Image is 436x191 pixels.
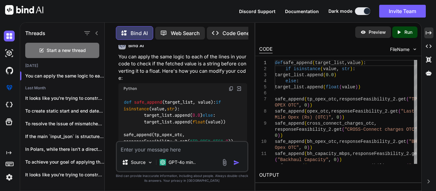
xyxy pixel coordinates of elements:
[20,63,104,68] h2: [DATE]
[342,115,344,120] span: )
[239,8,275,15] button: Discord Support
[307,103,310,108] span: )
[259,78,267,84] div: 4
[131,159,146,165] p: Source
[304,145,307,150] span: 0
[25,73,104,79] p: You can apply the same logic to each of ...
[275,97,304,102] span: safe_append
[304,97,307,102] span: (
[25,133,104,140] p: If the main `input_json` is structured as...
[275,121,304,126] span: safe_append
[233,159,240,166] img: icon
[128,42,144,49] h6: Bind AI
[259,96,267,102] div: 7
[339,97,406,102] span: responseFeasibility_2.get
[124,86,137,91] span: Python
[25,146,104,152] p: In Polars, while there isn't a direct...
[404,29,412,35] p: Run
[323,84,326,90] span: (
[275,157,277,162] span: (
[259,72,267,78] div: 3
[118,53,247,82] p: You can apply the same logic to each of the lines in your code to check if the fetched value is a...
[336,66,339,71] span: ,
[307,139,336,144] span: bh_opex_otc
[390,46,410,53] span: FileName
[320,66,323,71] span: (
[283,60,312,65] span: safe_append
[239,9,275,14] span: Discord Support
[312,60,315,65] span: (
[226,138,228,144] span: 0
[259,90,267,96] div: 6
[131,29,148,37] p: Bind AI
[216,99,221,105] span: if
[147,160,153,165] img: Pick Models
[336,97,339,102] span: ,
[310,103,312,108] span: )
[275,115,331,120] span: Mile Opex (Rs) (OTC)"
[304,121,307,126] span: (
[285,8,319,15] button: Documentation
[334,157,336,162] span: 0
[350,151,352,156] span: ,
[286,66,291,71] span: if
[275,72,323,77] span: target_list.append
[255,168,421,183] h2: OUTPUT
[259,84,267,90] div: 5
[165,99,211,105] span: target_list, value
[277,157,328,162] span: "Backhaul Capacity"
[124,99,132,105] span: def
[315,60,344,65] span: target_list
[192,119,205,125] span: float
[323,72,326,77] span: (
[296,78,299,84] span: :
[304,151,307,156] span: (
[409,139,417,144] span: "BH
[363,60,366,65] span: :
[259,46,273,53] div: CODE
[339,115,342,120] span: )
[307,145,310,150] span: )
[25,172,104,178] p: It looks like you're trying to construct...
[406,97,409,102] span: (
[192,113,200,118] span: 0.0
[4,48,15,59] img: darkAi-studio
[401,109,414,114] span: "Last
[360,29,366,35] img: preview
[4,65,15,76] img: githubDark
[116,173,248,183] p: Bind can provide inaccurate information, including about people. Always double-check its answers....
[259,66,267,72] div: 2
[160,159,166,165] img: GPT-4o mini
[336,115,339,120] span: 0
[285,9,319,14] span: Documentation
[344,60,347,65] span: ,
[4,172,15,183] img: settings
[229,86,234,91] img: copy
[275,103,299,108] span: OPEX OTC"
[275,151,304,156] span: safe_append
[275,127,342,132] span: responseFeasibility_2.get
[47,47,86,54] span: Start a new thread
[277,133,280,138] span: )
[25,29,45,37] h1: Threads
[5,5,43,15] img: Bind AI
[398,109,401,114] span: (
[328,157,331,162] span: ,
[409,163,417,168] span: "TP
[369,29,386,35] p: Preview
[222,29,261,37] p: Code Generator
[350,66,352,71] span: )
[275,163,304,168] span: safe_append
[25,108,104,114] p: To create static start and end date...
[275,145,299,150] span: Opex OTC"
[307,151,350,156] span: bh_capacity_mbps
[124,106,149,112] span: isinstance
[275,109,304,114] span: safe_append
[299,103,302,108] span: ,
[361,60,363,65] span: )
[328,8,352,14] span: Dark mode
[236,86,242,92] img: Open in Browser
[379,5,426,18] button: Invite Team
[353,151,420,156] span: responseFeasibility_2.get
[25,121,104,127] p: To resolve the issue of mismatched data...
